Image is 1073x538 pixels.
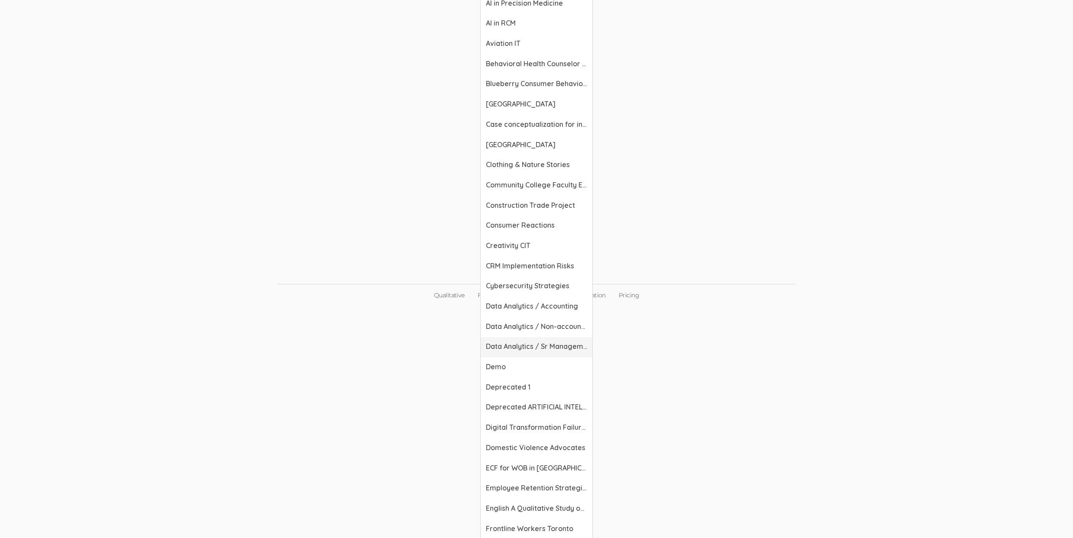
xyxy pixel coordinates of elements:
[481,479,592,499] a: Employee Retention Strategies
[481,155,592,176] a: Clothing & Nature Stories
[486,281,587,291] span: Cybersecurity Strategies
[481,297,592,317] a: Data Analytics / Accounting
[486,524,587,534] span: Frontline Workers Toronto
[481,358,592,378] a: Demo
[481,236,592,257] a: Creativity CIT
[481,499,592,519] a: English A Qualitative Study on [DEMOGRAPHIC_DATA] Mothers of [DEMOGRAPHIC_DATA] Daughters
[486,79,587,89] span: Blueberry Consumer Behavior Project
[481,418,592,438] a: Digital Transformation Failure Rates
[486,402,587,412] span: Deprecated ARTIFICIAL INTELLIGENCE’S ABILITY TO IMPROVE THE HEALTHCARE REVENUE CYCLE
[486,200,587,210] span: Construction Trade Project
[481,337,592,358] a: Data Analytics / Sr Management
[481,317,592,338] a: Data Analytics / Non-accounting
[1030,496,1073,538] iframe: Chat Widget
[481,277,592,297] a: Cybersecurity Strategies
[481,135,592,156] a: [GEOGRAPHIC_DATA]
[481,115,592,135] a: Case conceptualization for interpersonal violence survivors
[486,382,587,392] span: Deprecated 1
[427,284,471,306] a: Qualitative
[481,74,592,95] a: Blueberry Consumer Behavior Project
[481,14,592,34] a: AI in RCM
[486,18,587,28] span: AI in RCM
[486,220,587,230] span: Consumer Reactions
[486,180,587,190] span: Community College Faculty Experiences
[481,95,592,115] a: [GEOGRAPHIC_DATA]
[486,483,587,493] span: Employee Retention Strategies
[481,257,592,277] a: CRM Implementation Risks
[481,55,592,75] a: Behavioral Health Counselor Supervisors
[486,140,587,150] span: [GEOGRAPHIC_DATA]
[481,378,592,398] a: Deprecated 1
[486,99,587,109] span: [GEOGRAPHIC_DATA]
[481,176,592,196] a: Community College Faculty Experiences
[486,322,587,332] span: Data Analytics / Non-accounting
[481,34,592,55] a: Aviation IT
[486,463,587,473] span: ECF for WOB in [GEOGRAPHIC_DATA]
[481,438,592,459] a: Domestic Violence Advocates
[481,216,592,236] a: Consumer Reactions
[486,503,587,513] span: English A Qualitative Study on [DEMOGRAPHIC_DATA] Mothers of [DEMOGRAPHIC_DATA] Daughters
[486,59,587,69] span: Behavioral Health Counselor Supervisors
[486,160,587,170] span: Clothing & Nature Stories
[486,261,587,271] span: CRM Implementation Risks
[486,39,587,48] span: Aviation IT
[486,119,587,129] span: Case conceptualization for interpersonal violence survivors
[481,196,592,216] a: Construction Trade Project
[481,398,592,418] a: Deprecated ARTIFICIAL INTELLIGENCE’S ABILITY TO IMPROVE THE HEALTHCARE REVENUE CYCLE
[486,241,587,251] span: Creativity CIT
[486,362,587,372] span: Demo
[486,341,587,351] span: Data Analytics / Sr Management
[486,422,587,432] span: Digital Transformation Failure Rates
[481,459,592,479] a: ECF for WOB in [GEOGRAPHIC_DATA]
[486,301,587,311] span: Data Analytics / Accounting
[612,284,646,306] a: Pricing
[471,284,497,306] a: FAQ
[486,443,587,453] span: Domestic Violence Advocates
